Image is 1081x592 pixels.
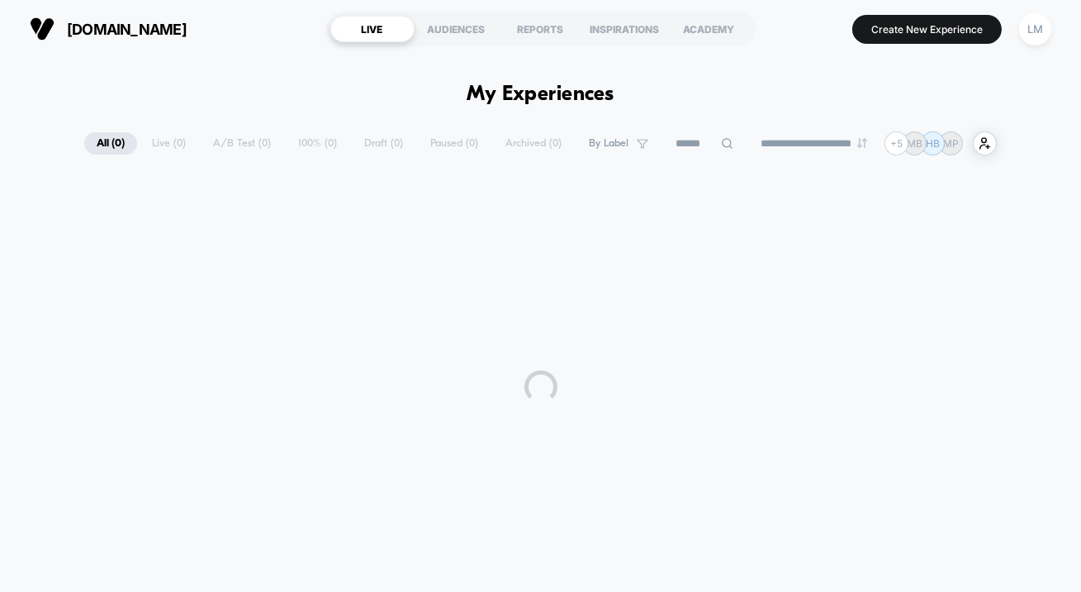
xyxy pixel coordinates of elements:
[1014,12,1056,46] button: LM
[330,16,415,42] div: LIVE
[67,21,187,38] span: [DOMAIN_NAME]
[907,137,922,150] p: MB
[943,137,959,150] p: MP
[884,131,908,155] div: + 5
[589,137,628,150] span: By Label
[852,15,1002,44] button: Create New Experience
[1019,13,1051,45] div: LM
[84,132,137,155] span: All ( 0 )
[415,16,499,42] div: AUDIENCES
[25,16,192,42] button: [DOMAIN_NAME]
[857,138,867,148] img: end
[467,83,614,107] h1: My Experiences
[499,16,583,42] div: REPORTS
[667,16,751,42] div: ACADEMY
[30,17,55,41] img: Visually logo
[583,16,667,42] div: INSPIRATIONS
[926,137,940,150] p: HB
